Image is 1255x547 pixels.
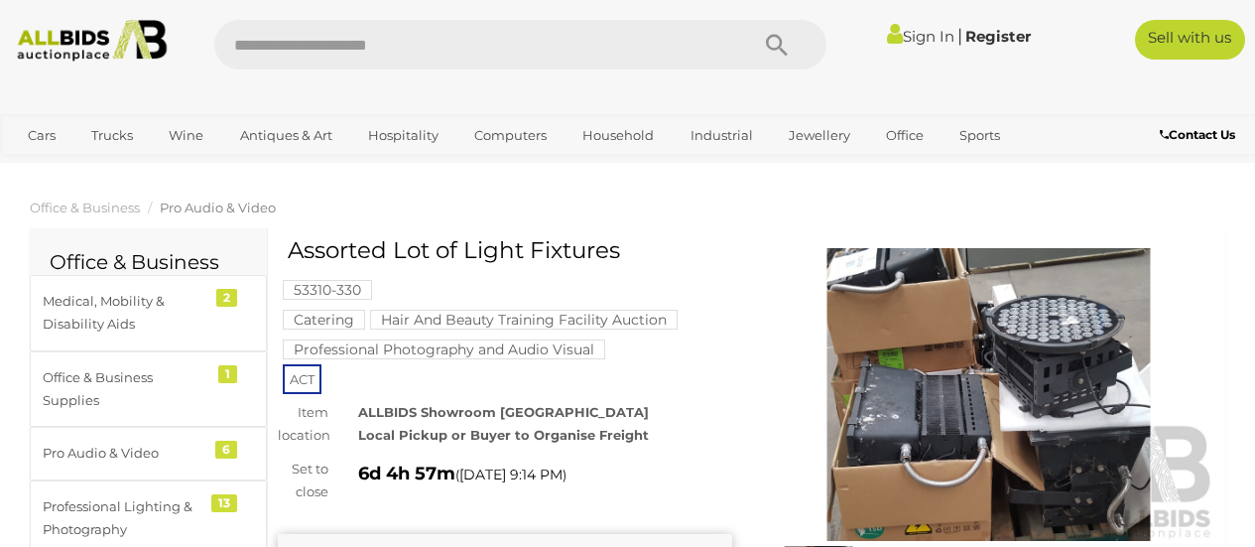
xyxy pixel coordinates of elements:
a: Office [873,119,937,152]
a: 53310-330 [283,282,372,298]
div: 6 [215,441,237,459]
span: [DATE] 9:14 PM [459,466,563,483]
mark: Hair And Beauty Training Facility Auction [370,310,678,330]
span: | [957,25,962,47]
mark: 53310-330 [283,280,372,300]
a: Industrial [678,119,766,152]
div: Set to close [263,458,343,504]
a: Trucks [78,119,146,152]
div: Medical, Mobility & Disability Aids [43,290,206,337]
a: Office & Business [30,200,140,215]
div: Item location [263,401,343,448]
a: Medical, Mobility & Disability Aids 2 [30,275,267,351]
span: ACT [283,364,321,394]
a: [GEOGRAPHIC_DATA] [15,152,182,185]
a: Jewellery [776,119,863,152]
img: Allbids.com.au [9,20,175,62]
a: Catering [283,312,365,328]
a: Register [965,27,1031,46]
strong: 6d 4h 57m [358,463,455,484]
div: 2 [216,289,237,307]
div: Pro Audio & Video [43,442,206,465]
a: Pro Audio & Video [160,200,276,215]
a: Household [569,119,667,152]
a: Sports [946,119,1013,152]
a: Hair And Beauty Training Facility Auction [370,312,678,328]
div: 1 [218,365,237,383]
b: Contact Us [1160,127,1235,142]
a: Antiques & Art [227,119,345,152]
div: Office & Business Supplies [43,366,206,413]
img: Assorted Lot of Light Fixtures [762,248,1216,541]
h2: Office & Business [50,251,247,273]
a: Contact Us [1160,124,1240,146]
a: Sell with us [1135,20,1245,60]
div: 13 [211,494,237,512]
a: Pro Audio & Video 6 [30,427,267,479]
strong: ALLBIDS Showroom [GEOGRAPHIC_DATA] [358,404,649,420]
a: Office & Business Supplies 1 [30,351,267,428]
a: Professional Photography and Audio Visual [283,342,605,357]
a: Hospitality [355,119,451,152]
h1: Assorted Lot of Light Fixtures [288,238,727,263]
div: Professional Lighting & Photography [43,495,206,542]
button: Search [727,20,826,69]
mark: Professional Photography and Audio Visual [283,340,605,359]
a: Wine [156,119,216,152]
a: Cars [15,119,68,152]
span: ( ) [455,467,566,482]
strong: Local Pickup or Buyer to Organise Freight [358,427,649,443]
mark: Catering [283,310,365,330]
a: Computers [461,119,560,152]
a: Sign In [887,27,954,46]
